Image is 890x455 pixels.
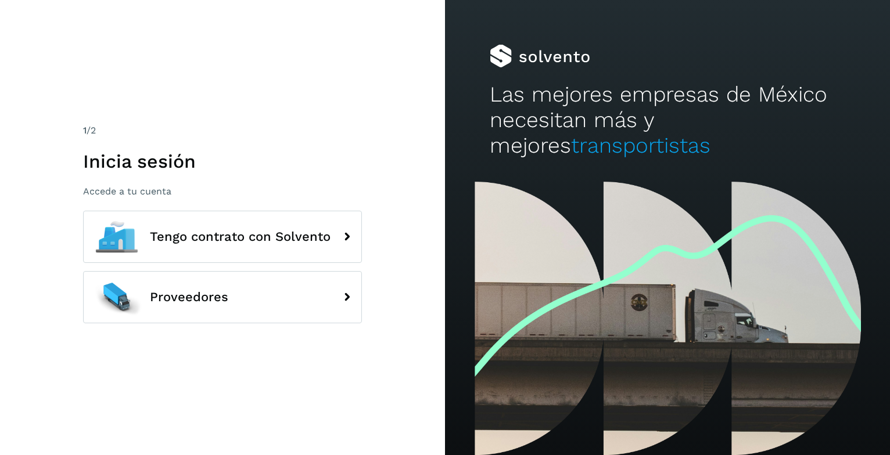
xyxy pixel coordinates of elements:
[83,150,362,172] h1: Inicia sesión
[83,271,362,323] button: Proveedores
[83,125,87,136] span: 1
[571,133,710,158] span: transportistas
[150,230,331,244] span: Tengo contrato con Solvento
[83,124,362,138] div: /2
[83,211,362,263] button: Tengo contrato con Solvento
[150,290,228,304] span: Proveedores
[490,82,846,159] h2: Las mejores empresas de México necesitan más y mejores
[83,186,362,197] p: Accede a tu cuenta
